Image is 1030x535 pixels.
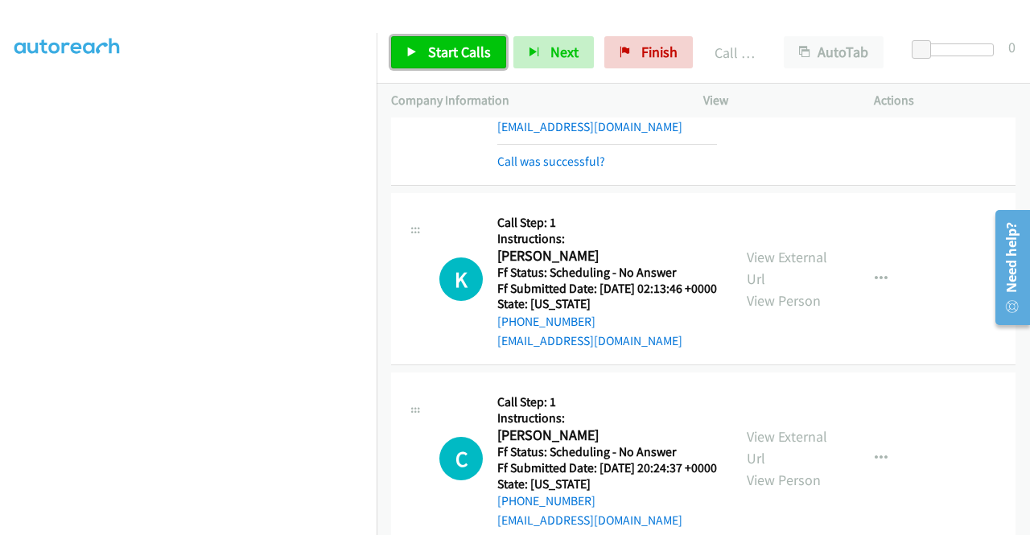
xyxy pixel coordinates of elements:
[497,247,717,265] h2: [PERSON_NAME]
[497,231,717,247] h5: Instructions:
[497,154,605,169] a: Call was successful?
[497,426,717,445] h2: [PERSON_NAME]
[1008,36,1016,58] div: 0
[391,36,506,68] a: Start Calls
[497,296,717,312] h5: State: [US_STATE]
[497,444,717,460] h5: Ff Status: Scheduling - No Answer
[391,91,674,110] p: Company Information
[439,257,483,301] h1: K
[497,394,717,410] h5: Call Step: 1
[747,427,827,467] a: View External Url
[497,476,717,492] h5: State: [US_STATE]
[428,43,491,61] span: Start Calls
[703,91,845,110] p: View
[497,215,717,231] h5: Call Step: 1
[604,36,693,68] a: Finish
[497,265,717,281] h5: Ff Status: Scheduling - No Answer
[497,410,717,426] h5: Instructions:
[497,281,717,297] h5: Ff Submitted Date: [DATE] 02:13:46 +0000
[747,291,821,310] a: View Person
[497,460,717,476] h5: Ff Submitted Date: [DATE] 20:24:37 +0000
[747,248,827,288] a: View External Url
[874,91,1016,110] p: Actions
[497,512,682,528] a: [EMAIL_ADDRESS][DOMAIN_NAME]
[715,42,755,64] p: Call Completed
[784,36,884,68] button: AutoTab
[641,43,678,61] span: Finish
[984,204,1030,331] iframe: Resource Center
[497,333,682,348] a: [EMAIL_ADDRESS][DOMAIN_NAME]
[497,314,595,329] a: [PHONE_NUMBER]
[747,471,821,489] a: View Person
[497,493,595,508] a: [PHONE_NUMBER]
[439,257,483,301] div: The call is yet to be attempted
[439,437,483,480] h1: C
[550,43,579,61] span: Next
[439,437,483,480] div: The call is yet to be attempted
[497,119,682,134] a: [EMAIL_ADDRESS][DOMAIN_NAME]
[513,36,594,68] button: Next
